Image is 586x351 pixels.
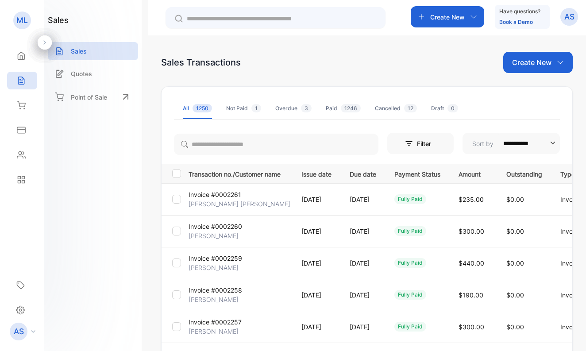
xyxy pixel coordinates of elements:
[463,133,560,154] button: Sort by
[183,104,212,112] div: All
[48,65,138,83] a: Quotes
[71,46,87,56] p: Sales
[350,322,376,332] p: [DATE]
[560,6,578,27] button: AS
[301,104,312,112] span: 3
[326,104,361,112] div: Paid
[301,227,332,236] p: [DATE]
[394,168,440,179] p: Payment Status
[394,290,426,300] div: fully paid
[301,322,332,332] p: [DATE]
[226,104,261,112] div: Not Paid
[411,6,484,27] button: Create New
[506,196,524,203] span: $0.00
[189,285,242,295] p: Invoice #0002258
[430,12,465,22] p: Create New
[71,69,92,78] p: Quotes
[189,327,239,336] p: [PERSON_NAME]
[503,52,573,73] button: Create New
[301,168,332,179] p: Issue date
[71,93,107,102] p: Point of Sale
[472,139,493,148] p: Sort by
[48,87,138,107] a: Point of Sale
[459,259,484,267] span: $440.00
[459,291,483,299] span: $190.00
[506,228,524,235] span: $0.00
[549,314,586,351] iframe: LiveChat chat widget
[350,227,376,236] p: [DATE]
[394,226,426,236] div: fully paid
[506,168,542,179] p: Outstanding
[301,195,332,204] p: [DATE]
[189,222,242,231] p: Invoice #0002260
[301,258,332,268] p: [DATE]
[251,104,261,112] span: 1
[350,290,376,300] p: [DATE]
[341,104,361,112] span: 1246
[14,326,24,337] p: AS
[48,42,138,60] a: Sales
[564,11,574,23] p: AS
[193,104,212,112] span: 1250
[189,295,239,304] p: [PERSON_NAME]
[394,194,426,204] div: fully paid
[447,104,458,112] span: 0
[350,195,376,204] p: [DATE]
[499,19,533,25] a: Book a Demo
[506,291,524,299] span: $0.00
[161,56,241,69] div: Sales Transactions
[189,254,242,263] p: Invoice #0002259
[394,258,426,268] div: fully paid
[275,104,312,112] div: Overdue
[189,199,290,208] p: [PERSON_NAME] [PERSON_NAME]
[350,258,376,268] p: [DATE]
[404,104,417,112] span: 12
[459,196,484,203] span: $235.00
[459,228,484,235] span: $300.00
[431,104,458,112] div: Draft
[16,15,28,26] p: ML
[189,231,239,240] p: [PERSON_NAME]
[394,322,426,332] div: fully paid
[350,168,376,179] p: Due date
[48,14,69,26] h1: sales
[301,290,332,300] p: [DATE]
[459,323,484,331] span: $300.00
[499,7,540,16] p: Have questions?
[189,263,239,272] p: [PERSON_NAME]
[459,168,488,179] p: Amount
[375,104,417,112] div: Cancelled
[506,259,524,267] span: $0.00
[189,168,290,179] p: Transaction no./Customer name
[189,190,241,199] p: Invoice #0002261
[512,57,551,68] p: Create New
[506,323,524,331] span: $0.00
[189,317,242,327] p: Invoice #0002257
